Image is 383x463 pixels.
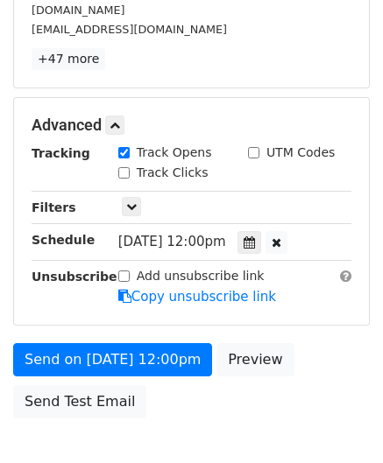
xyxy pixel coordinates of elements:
strong: Unsubscribe [32,270,117,284]
label: Track Opens [137,144,212,162]
small: [EMAIL_ADDRESS][DOMAIN_NAME] [32,23,227,36]
a: +47 more [32,48,105,70]
iframe: Chat Widget [295,379,383,463]
span: [DATE] 12:00pm [118,234,226,249]
a: Send on [DATE] 12:00pm [13,343,212,376]
strong: Filters [32,200,76,214]
a: Send Test Email [13,385,146,418]
strong: Tracking [32,146,90,160]
label: Add unsubscribe link [137,267,265,285]
label: Track Clicks [137,164,209,182]
strong: Schedule [32,233,95,247]
a: Copy unsubscribe link [118,289,276,305]
a: Preview [216,343,294,376]
h5: Advanced [32,116,351,135]
label: UTM Codes [266,144,335,162]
